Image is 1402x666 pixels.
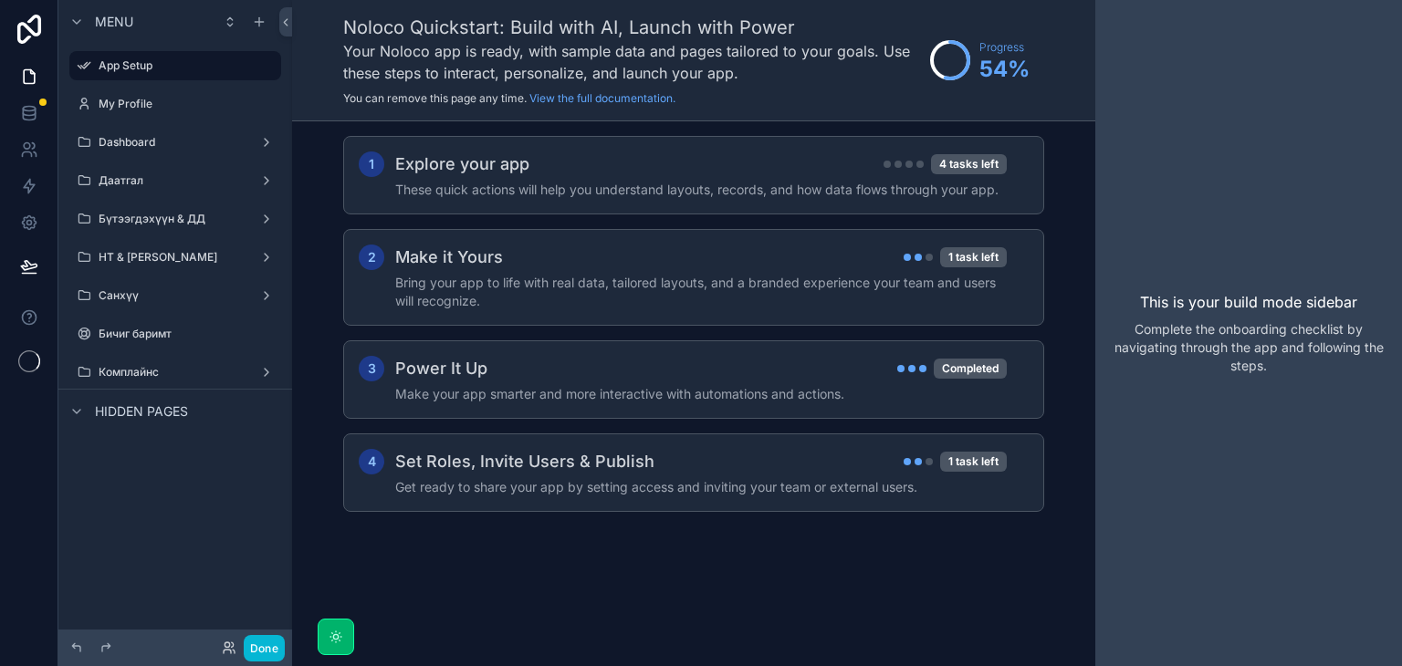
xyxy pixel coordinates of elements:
[69,281,281,310] a: Санхүү
[95,402,188,421] span: Hidden pages
[244,635,285,661] button: Done
[69,89,281,119] a: My Profile
[343,15,921,40] h1: Noloco Quickstart: Build with AI, Launch with Power
[1140,291,1357,313] p: This is your build mode sidebar
[1110,320,1387,375] p: Complete the onboarding checklist by navigating through the app and following the steps.
[69,166,281,195] a: Даатгал
[99,58,270,73] label: App Setup
[69,51,281,80] a: App Setup
[343,40,921,84] h3: Your Noloco app is ready, with sample data and pages tailored to your goals. Use these steps to i...
[95,13,133,31] span: Menu
[979,40,1030,55] span: Progress
[99,173,252,188] label: Даатгал
[99,250,252,265] label: НТ & [PERSON_NAME]
[99,212,252,226] label: Бүтээгдэхүүн & ДД
[69,204,281,234] a: Бүтээгдэхүүн & ДД
[99,288,252,303] label: Санхүү
[979,55,1030,84] span: 54 %
[69,358,281,387] a: Комплайнс
[99,135,252,150] label: Dashboard
[343,91,527,105] span: You can remove this page any time.
[69,243,281,272] a: НТ & [PERSON_NAME]
[69,128,281,157] a: Dashboard
[99,327,277,341] label: Бичиг баримт
[529,91,675,105] a: View the full documentation.
[99,365,252,380] label: Комплайнс
[99,97,277,111] label: My Profile
[69,319,281,349] a: Бичиг баримт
